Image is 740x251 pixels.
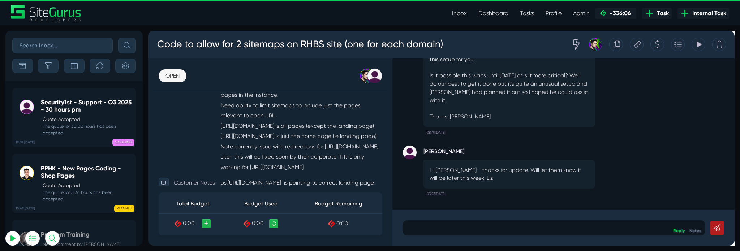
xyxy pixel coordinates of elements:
span: [URL][DOMAIN_NAME] is pointing to correct landing page already. [76,157,237,174]
small: 03:23[DATE] [293,166,313,178]
a: OPEN [11,41,40,55]
div: Duplicate this Task [485,7,500,22]
div: Add to Task Drawer [550,7,565,22]
a: SiteGurus [11,5,82,21]
a: + [56,198,66,208]
a: 19:32 [DATE] Security1st - Support - Q3 2025 - 30 hours pmQuote Accepted The quote for 30:00 hour... [12,88,136,147]
div: View Tracking Items [572,7,586,22]
a: Internal Task [677,8,729,19]
th: Budget Used [84,172,154,192]
div: Delete Task [594,7,608,22]
small: The quote for 30:00 hours has been accepted [41,123,132,136]
small: The quote for 5:36 hours has been accepted [41,189,132,202]
b: 15:42 [DATE] [16,206,35,211]
p: ps: [76,155,246,177]
div: Create a Quote [529,7,543,22]
p: New Comment by [PERSON_NAME] [43,241,121,248]
span: 0:00 [109,199,122,206]
th: Total Budget [11,172,84,192]
a: Recalculate Budget Used [128,198,137,208]
a: Task [642,8,672,19]
strong: [PERSON_NAME] [290,121,470,131]
small: 08:49[DATE] [293,101,313,113]
a: Tasks [514,6,540,21]
a: -336:06 [595,8,636,19]
a: Reply [553,207,565,213]
span: PLANNED [114,205,134,212]
img: Sitegurus Logo [11,5,82,21]
a: Admin [567,6,595,21]
p: Thanks, [PERSON_NAME]. [296,86,464,95]
p: Is it possible this waits until [DATE] or is it more critical? We'll do our best to get it done b... [296,43,464,78]
span: 0:00 [198,199,211,206]
span: 0:00 [36,199,49,206]
p: Hi [PERSON_NAME] - thanks for update. Will let them know it will be later this week. Liz [296,142,464,160]
a: Inbox [446,6,473,21]
h5: Pro Com Training [41,231,121,238]
input: Email [23,85,103,101]
div: Copy this Task URL [507,7,521,22]
p: Quote Accepted [43,182,132,189]
span: ONGOING [112,139,134,146]
a: Profile [540,6,567,21]
h3: Code to allow for 2 sitemaps on RHBS site (one for each domain) [9,5,311,24]
p: RHBS site ID 758322 has 2 domains on same instance: [URL][DOMAIN_NAME] (main website) [URL][DOMAI... [76,19,246,150]
button: Log In [23,127,103,143]
span: Internal Task [689,9,726,18]
h5: Security1st - Support - Q3 2025 - 30 hours pm [41,99,132,113]
a: Dashboard [473,6,514,21]
span: -336:06 [607,10,631,17]
p: Customer Notes [27,155,76,166]
th: Budget Remaining [154,172,246,192]
h5: PPHK - New Pages Coding - Shop Pages [41,165,132,179]
div: Expedited [438,7,456,22]
span: Task [654,9,669,18]
a: 15:42 [DATE] PPHK - New Pages Coding - Shop PagesQuote Accepted The quote for 5:36 hours has been... [12,154,136,213]
p: Quote Accepted [43,116,132,123]
div: Josh Carter [456,7,478,22]
b: 19:32 [DATE] [16,140,35,145]
input: Search Inbox... [12,38,113,53]
a: Notes [570,207,582,213]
